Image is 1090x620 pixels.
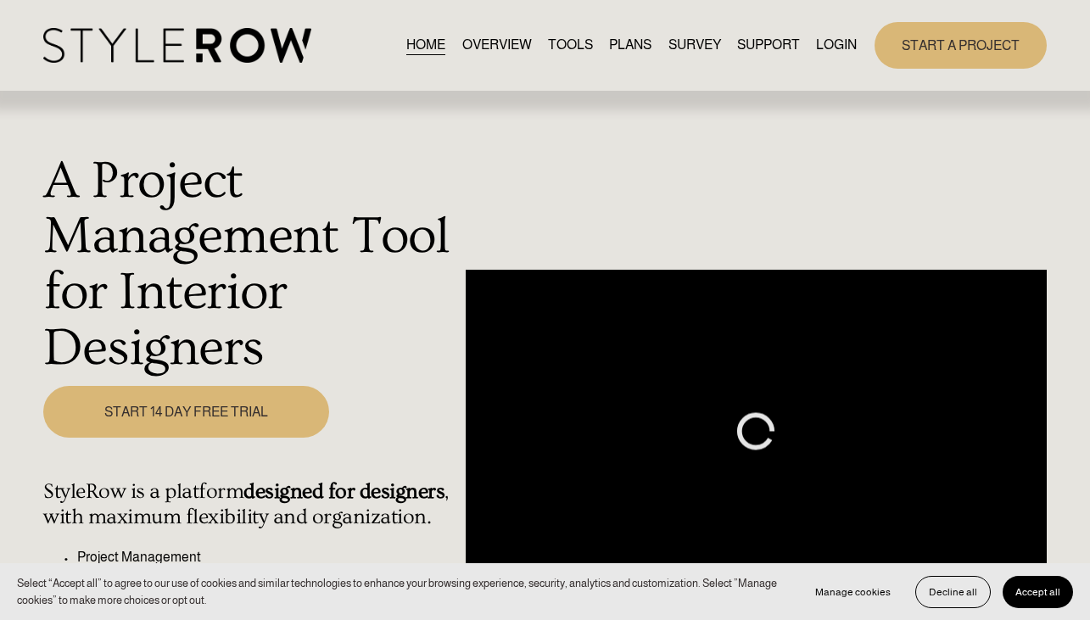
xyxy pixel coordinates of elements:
[915,576,991,608] button: Decline all
[1003,576,1073,608] button: Accept all
[737,34,800,57] a: folder dropdown
[77,547,456,567] p: Project Management
[43,28,310,63] img: StyleRow
[406,34,445,57] a: HOME
[929,586,977,598] span: Decline all
[875,22,1047,69] a: START A PROJECT
[43,386,329,438] a: START 14 DAY FREE TRIAL
[609,34,651,57] a: PLANS
[668,34,721,57] a: SURVEY
[243,479,444,504] strong: designed for designers
[737,35,800,55] span: SUPPORT
[17,575,785,608] p: Select “Accept all” to agree to our use of cookies and similar technologies to enhance your brows...
[548,34,593,57] a: TOOLS
[462,34,532,57] a: OVERVIEW
[43,154,456,377] h1: A Project Management Tool for Interior Designers
[802,576,903,608] button: Manage cookies
[43,479,456,529] h4: StyleRow is a platform , with maximum flexibility and organization.
[816,34,857,57] a: LOGIN
[815,586,891,598] span: Manage cookies
[1015,586,1060,598] span: Accept all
